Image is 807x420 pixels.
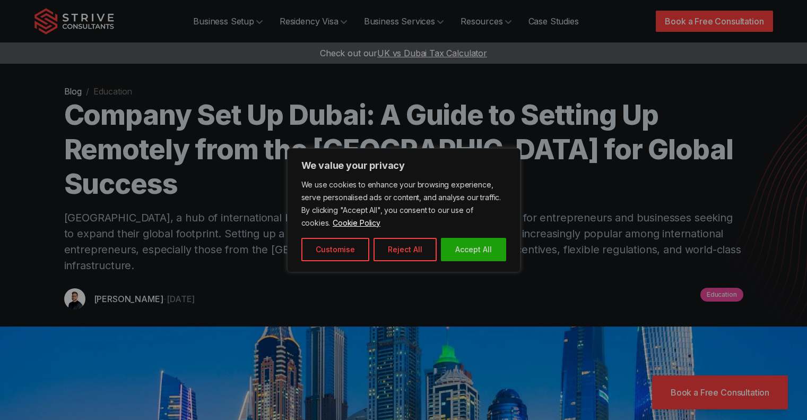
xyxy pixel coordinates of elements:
[374,238,437,261] button: Reject All
[332,218,381,228] a: Cookie Policy
[301,238,369,261] button: Customise
[301,159,506,172] p: We value your privacy
[287,148,520,272] div: We value your privacy
[441,238,506,261] button: Accept All
[301,178,506,229] p: We use cookies to enhance your browsing experience, serve personalised ads or content, and analys...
